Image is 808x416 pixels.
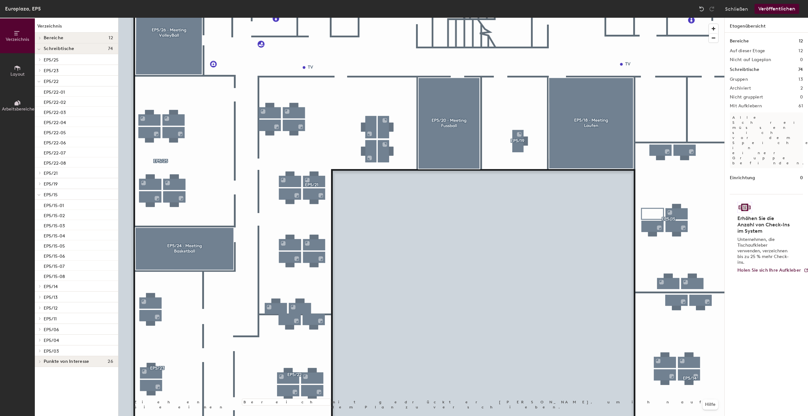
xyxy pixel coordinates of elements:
img: Undo [698,6,705,12]
button: Veröffentlichen [754,4,799,14]
span: Bereiche [44,35,63,41]
h2: Gruppen [730,77,748,82]
span: Layout [10,72,25,77]
h2: 0 [800,95,803,100]
span: EP5/15 [44,192,58,198]
h1: 0 [800,174,803,181]
p: EP5/15-07 [44,262,65,269]
p: EP5/15-06 [44,252,65,259]
h2: Archiviert [730,86,751,91]
h2: Auf dieser Etage [730,48,765,54]
h1: Bereiche [730,38,749,45]
h2: Nicht auf Lageplan [730,57,771,62]
p: EP5/22-04 [44,118,66,125]
p: Alle Schreibtische müssen sich vor dem Speichern in einer Gruppe befinden. [730,112,803,168]
h2: Nicht gruppiert [730,95,763,100]
span: EP5/13 [44,295,58,300]
span: EP5/06 [44,327,59,332]
span: EP5/04 [44,338,59,343]
h1: 12 [799,38,803,45]
span: EP5/25 [44,57,59,63]
p: EP5/22-07 [44,148,66,156]
p: EP5/15-03 [44,221,65,229]
span: EP5/21 [44,171,58,176]
p: EP5/22-01 [44,88,65,95]
img: Redo [709,6,715,12]
h2: 2 [800,86,803,91]
span: EP5/23 [44,68,59,73]
p: EP5/22-05 [44,128,66,136]
span: Punkte von Interesse [44,359,89,364]
p: EP5/15-02 [44,211,65,218]
h1: Verzeichnis [35,23,118,33]
span: 74 [108,46,113,51]
img: Aufkleber Logo [737,202,752,213]
span: Holen Sie sich Ihre Aufkleber [737,268,801,273]
span: EP5/19 [44,181,58,187]
div: Europlaza, EP5 [5,5,41,13]
h1: Etagenübersicht [725,18,808,33]
h1: 74 [798,66,803,73]
span: EP5/12 [44,306,58,311]
span: 26 [108,359,113,364]
h1: Schreibtische [730,66,759,73]
p: EP5/15-01 [44,201,64,208]
h2: 13 [799,77,803,82]
span: Arbeitsbereiche [2,106,35,112]
h2: 0 [800,57,803,62]
p: EP5/22-03 [44,108,66,115]
span: EP5/03 [44,349,59,354]
span: Schreibtische [44,46,74,51]
p: EP5/22-06 [44,138,66,146]
h2: Mit Aufklebern [730,104,762,109]
p: EP5/15-08 [44,272,65,279]
p: EP5/15-04 [44,231,65,239]
span: Verzeichnis [6,37,29,42]
button: Schließen [725,4,748,14]
span: EP5/11 [44,316,57,322]
h2: 12 [799,48,803,54]
p: EP5/15-05 [44,242,65,249]
button: Hilfe [703,400,718,410]
span: EP5/22 [44,79,59,84]
h1: Einrichtung [730,174,755,181]
p: EP5/22-08 [44,159,66,166]
p: Unternehmen, die Tischaufkleber verwenden, verzeichnen bis zu 25 % mehr Check-ins. [737,237,792,265]
h2: 61 [799,104,803,109]
span: 12 [109,35,113,41]
p: EP5/22-02 [44,98,66,105]
h4: Erhöhen Sie die Anzahl von Check-Ins im System [737,215,792,234]
span: EP5/14 [44,284,58,289]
